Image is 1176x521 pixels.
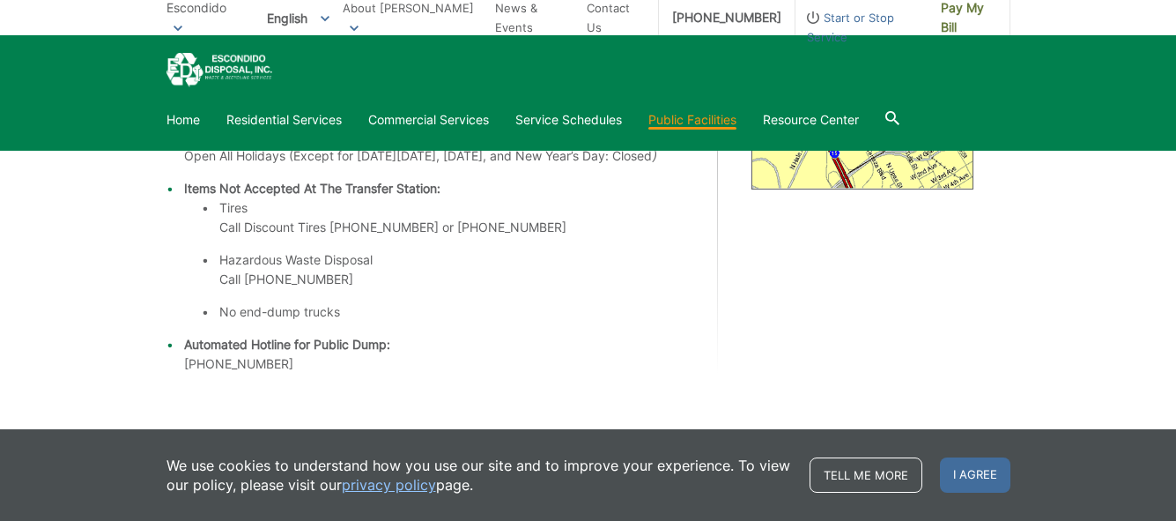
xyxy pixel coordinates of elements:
span: No end-dump trucks [219,304,340,319]
li: Tires Call Discount Tires [PHONE_NUMBER] or [PHONE_NUMBER] [219,198,684,237]
p: We use cookies to understand how you use our site and to improve your experience. To view our pol... [166,456,792,495]
a: Home [166,110,200,130]
a: EDCD logo. Return to the homepage. [166,53,272,87]
a: Tell me more [810,458,922,493]
a: Service Schedules [515,110,622,130]
a: privacy policy [342,475,436,495]
a: Resource Center [763,110,859,130]
a: Commercial Services [368,110,489,130]
strong: Automated Hotline for Public Dump: [184,337,390,352]
em: ) [652,148,656,163]
span: English [254,4,343,33]
span: Hazardous Waste Disposal [219,252,373,267]
a: Public Facilities [648,110,736,130]
strong: Items Not Accepted At The Transfer Station: [184,181,440,196]
span: I agree [940,458,1010,493]
a: Residential Services [226,110,342,130]
li: [PHONE_NUMBER] [184,335,684,374]
li: Call [PHONE_NUMBER] [219,250,684,289]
